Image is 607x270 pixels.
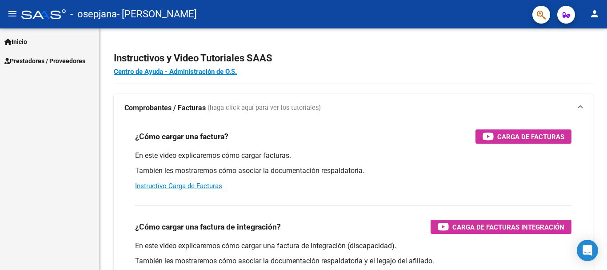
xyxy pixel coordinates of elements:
span: Carga de Facturas [497,131,564,142]
p: En este video explicaremos cómo cargar una factura de integración (discapacidad). [135,241,571,251]
strong: Comprobantes / Facturas [124,103,206,113]
span: - osepjana [70,4,117,24]
a: Instructivo Carga de Facturas [135,182,222,190]
div: Open Intercom Messenger [577,240,598,261]
a: Centro de Ayuda - Administración de O.S. [114,68,237,76]
p: También les mostraremos cómo asociar la documentación respaldatoria. [135,166,571,176]
span: Inicio [4,37,27,47]
span: Prestadores / Proveedores [4,56,85,66]
button: Carga de Facturas Integración [431,220,571,234]
button: Carga de Facturas [475,129,571,144]
p: En este video explicaremos cómo cargar facturas. [135,151,571,161]
h3: ¿Cómo cargar una factura de integración? [135,221,281,233]
h3: ¿Cómo cargar una factura? [135,130,228,143]
h2: Instructivos y Video Tutoriales SAAS [114,50,593,67]
p: También les mostraremos cómo asociar la documentación respaldatoria y el legajo del afiliado. [135,256,571,266]
span: - [PERSON_NAME] [117,4,197,24]
mat-icon: menu [7,8,18,19]
span: Carga de Facturas Integración [452,222,564,233]
span: (haga click aquí para ver los tutoriales) [208,103,321,113]
mat-icon: person [589,8,600,19]
mat-expansion-panel-header: Comprobantes / Facturas (haga click aquí para ver los tutoriales) [114,94,593,122]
